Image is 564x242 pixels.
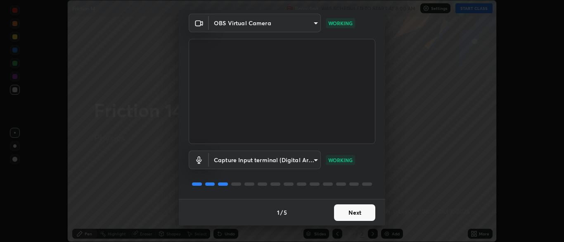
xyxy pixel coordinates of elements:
[328,19,353,27] p: WORKING
[277,208,280,217] h4: 1
[209,151,321,169] div: OBS Virtual Camera
[328,156,353,164] p: WORKING
[280,208,283,217] h4: /
[209,14,321,32] div: OBS Virtual Camera
[334,204,375,221] button: Next
[284,208,287,217] h4: 5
